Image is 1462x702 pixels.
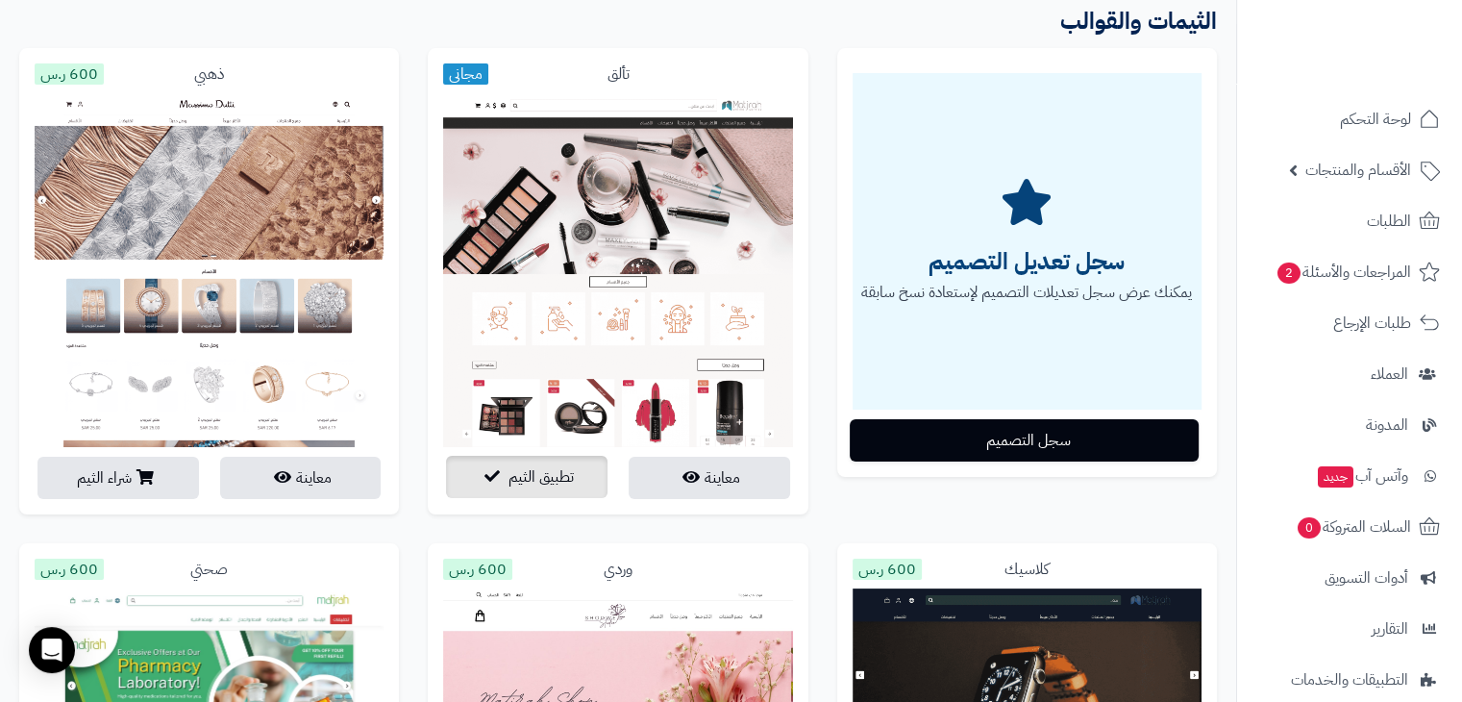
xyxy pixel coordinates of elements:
[1276,259,1411,286] span: المراجعات والأسئلة
[35,559,104,580] span: 600 ر.س
[35,63,384,86] div: ذهبي
[1249,402,1450,448] a: المدونة
[443,63,488,85] span: مجاني
[443,559,512,580] span: 600 ر.س
[443,559,792,581] div: وردي
[446,456,607,498] button: تطبيق الثيم
[1325,564,1408,591] span: أدوات التسويق
[1249,249,1450,295] a: المراجعات والأسئلة2
[853,559,1202,581] div: كلاسيك
[1331,54,1444,94] img: logo-2.png
[1249,351,1450,397] a: العملاء
[37,457,199,499] button: شراء الثيم
[1296,514,1411,540] span: السلات المتروكة
[1305,157,1411,184] span: الأقسام والمنتجات
[1366,412,1408,439] span: المدونة
[19,2,1217,41] h3: الثيمات والقوالب
[1371,361,1408,388] span: العملاء
[35,559,384,581] div: صحتي
[1277,263,1301,284] span: 2
[853,559,922,580] span: 600 ر.س
[853,73,1202,410] div: يمكنك عرض سجل تعديلات التصميم لإستعادة نسخ سابقة
[1249,555,1450,601] a: أدوات التسويق
[1367,208,1411,235] span: الطلبات
[1249,453,1450,499] a: وآتس آبجديد
[1249,198,1450,244] a: الطلبات
[1316,463,1408,489] span: وآتس آب
[443,63,792,86] div: تألق
[1249,96,1450,142] a: لوحة التحكم
[1249,504,1450,550] a: السلات المتروكة0
[1291,666,1408,693] span: التطبيقات والخدمات
[508,465,574,489] span: تطبيق الثيم
[220,457,382,499] button: معاينة
[1372,615,1408,642] span: التقارير
[850,419,1199,462] button: سجل التصميم
[1298,517,1321,539] span: 0
[35,63,104,85] span: 600 ر.س
[29,627,75,673] div: Open Intercom Messenger
[1340,106,1411,133] span: لوحة التحكم
[1318,466,1353,488] span: جديد
[853,242,1202,282] h2: سجل تعديل التصميم
[1249,606,1450,652] a: التقارير
[1333,310,1411,337] span: طلبات الإرجاع
[629,457,790,499] button: معاينة
[1249,300,1450,346] a: طلبات الإرجاع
